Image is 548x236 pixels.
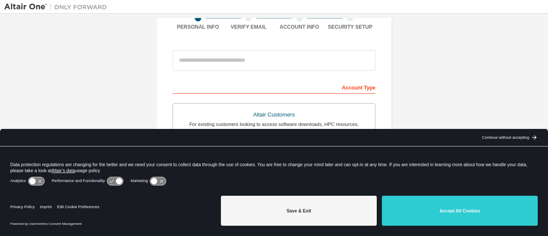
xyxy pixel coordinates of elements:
img: Altair One [4,3,111,11]
div: Verify Email [223,24,274,30]
div: Account Type [173,80,375,94]
div: Account Info [274,24,325,30]
div: For existing customers looking to access software downloads, HPC resources, community, trainings ... [178,121,370,134]
div: Security Setup [325,24,376,30]
div: Personal Info [173,24,223,30]
div: Altair Customers [178,109,370,121]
